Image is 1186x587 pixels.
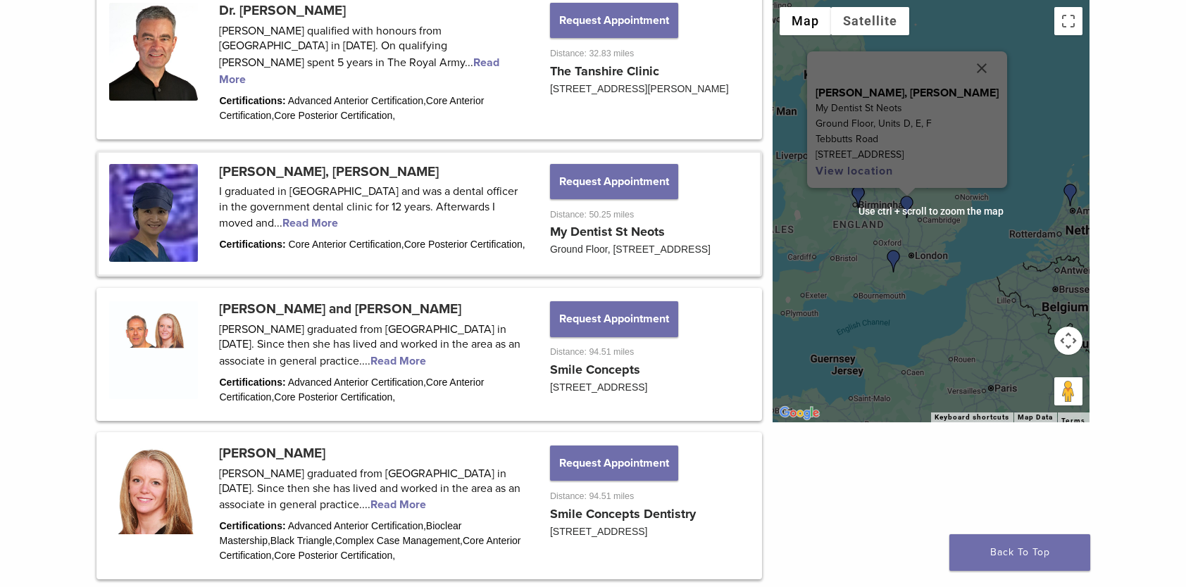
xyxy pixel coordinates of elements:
button: Show satellite imagery [831,7,909,35]
button: Close [965,51,999,85]
div: Dr. Richard Brooks [882,250,905,272]
button: Request Appointment [550,164,678,199]
button: Show street map [780,7,831,35]
button: Request Appointment [550,301,678,336]
p: My Dentist St Neots [816,101,999,116]
p: [PERSON_NAME], [PERSON_NAME] [816,85,999,101]
button: Request Appointment [550,3,678,38]
div: Dr. Shuk Yin, Yip [896,196,918,218]
button: Map camera controls [1054,327,1082,355]
button: Map Data [1018,412,1053,422]
button: Drag Pegman onto the map to open Street View [1054,377,1082,405]
a: Open this area in Google Maps (opens a new window) [776,404,823,422]
p: Ground Floor, Units D, E, F [816,116,999,132]
a: View location [816,164,893,178]
div: Dr. Claire Burgess [847,186,870,208]
div: Dr. Mercedes Robles-Medina [1059,184,1082,206]
a: Terms (opens in new tab) [1061,417,1085,425]
a: Back To Top [949,534,1090,571]
button: Toggle fullscreen view [1054,7,1082,35]
p: Tebbutts Road [816,132,999,147]
button: Request Appointment [550,446,678,481]
p: [STREET_ADDRESS] [816,147,999,163]
button: Keyboard shortcuts [935,412,1009,422]
img: Google [776,404,823,422]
